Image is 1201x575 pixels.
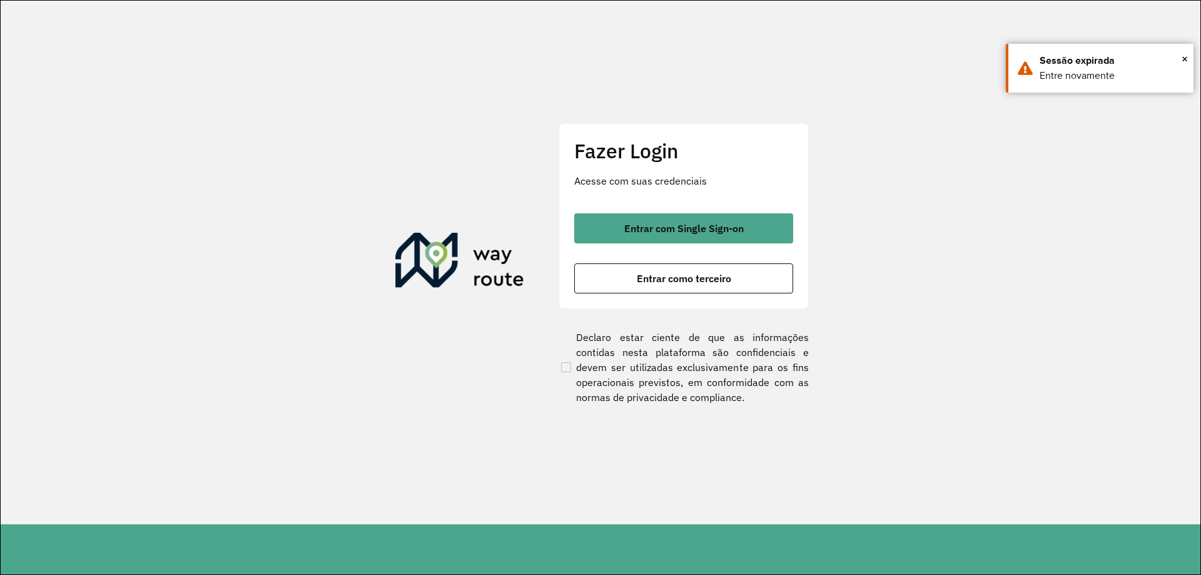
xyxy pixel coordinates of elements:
h2: Fazer Login [574,139,793,163]
div: Entre novamente [1040,68,1184,83]
span: × [1182,49,1188,68]
label: Declaro estar ciente de que as informações contidas nesta plataforma são confidenciais e devem se... [559,330,809,405]
div: Sessão expirada [1040,53,1184,68]
span: Entrar como terceiro [637,273,731,283]
button: button [574,213,793,243]
span: Entrar com Single Sign-on [624,223,744,233]
button: Close [1182,49,1188,68]
button: button [574,263,793,293]
p: Acesse com suas credenciais [574,173,793,188]
img: Roteirizador AmbevTech [395,233,524,293]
